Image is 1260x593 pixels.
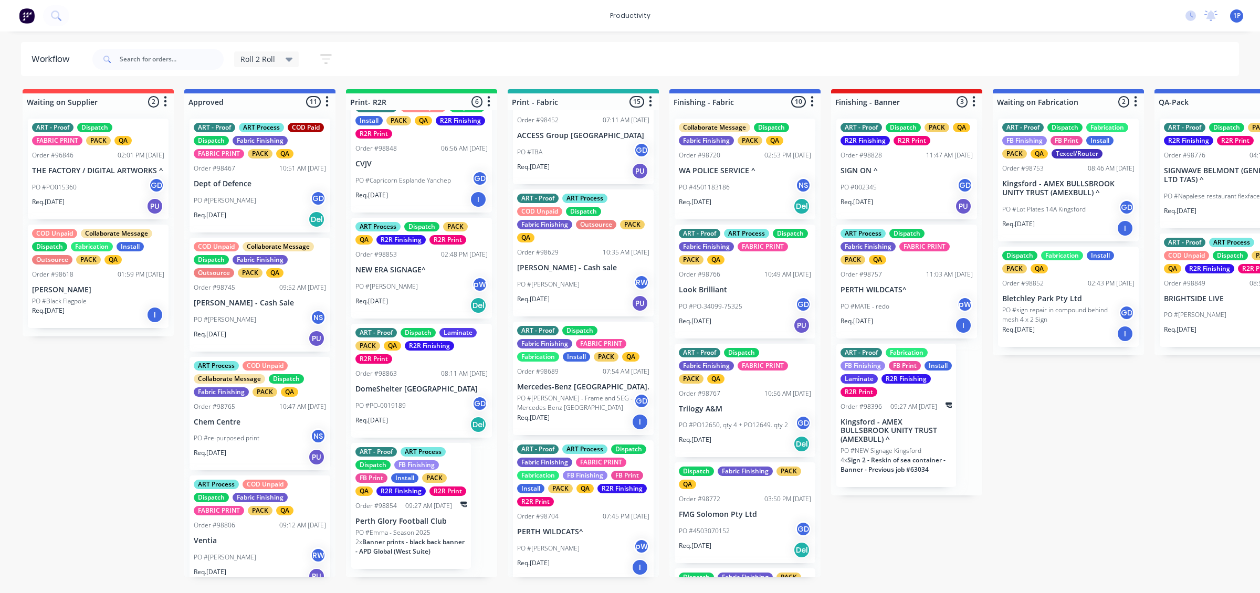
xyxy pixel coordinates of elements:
[355,369,397,378] div: Order #98863
[886,348,928,357] div: Fabrication
[443,222,468,231] div: PACK
[76,255,101,264] div: PACK
[841,229,886,238] div: ART Process
[1119,199,1135,215] div: GD
[634,393,649,409] div: GD
[355,222,401,231] div: ART Process
[513,57,654,184] div: Order #9845207:11 AM [DATE]ACCESS Group [GEOGRAPHIC_DATA]PO #TBAGDReq.[DATE]PU
[355,144,397,153] div: Order #98848
[679,151,720,160] div: Order #98720
[766,136,783,145] div: QA
[517,233,534,242] div: QA
[239,123,284,132] div: ART Process
[376,235,426,245] div: R2R Finishing
[517,131,649,140] p: ACCESS Group [GEOGRAPHIC_DATA]
[679,123,750,132] div: Collaborate Message
[632,163,648,179] div: PU
[513,440,654,580] div: ART - ProofART ProcessDispatchFabric FinishingFABRIC PRINTFabricationFB FinishingFB PrintInstallP...
[1087,251,1114,260] div: Install
[118,270,164,279] div: 01:59 PM [DATE]
[1117,220,1133,237] div: I
[724,348,759,357] div: Dispatch
[1002,219,1035,229] p: Req. [DATE]
[594,352,618,362] div: PACK
[1164,136,1213,145] div: R2R Finishing
[32,166,164,175] p: THE FACTORY / DIGITAL ARTWORKS ^
[707,374,724,384] div: QA
[738,136,762,145] div: PACK
[634,142,649,158] div: GD
[517,383,649,391] p: Mercedes-Benz [GEOGRAPHIC_DATA].
[194,268,234,278] div: Outsource
[764,270,811,279] div: 10:49 AM [DATE]
[190,119,330,232] div: ART - ProofART ProcessCOD PaidDispatchFabric FinishingFABRIC PRINTPACKQAOrder #9846710:51 AM [DAT...
[248,149,272,158] div: PACK
[32,255,72,264] div: Outsource
[764,151,811,160] div: 02:53 PM [DATE]
[869,255,886,264] div: QA
[679,255,703,264] div: PACK
[28,225,169,328] div: COD UnpaidCollaborate MessageDispatchFabricationInstallOutsourcePACKQAOrder #9861801:59 PM [DATE]...
[439,328,477,337] div: Laminate
[679,420,788,430] p: PO #PO12650, qty 4 + PO12649. qty 2
[351,443,471,569] div: ART - ProofART ProcessDispatchFB FinishingFB PrintInstallPACKQAR2R FinishingR2R PrintOrder #98854...
[679,242,734,251] div: Fabric Finishing
[1086,123,1128,132] div: Fabrication
[1002,264,1027,273] div: PACK
[32,197,65,207] p: Req. [DATE]
[576,339,626,348] div: FABRIC PRINT
[238,268,262,278] div: PACK
[1041,251,1083,260] div: Fabrication
[675,225,815,338] div: ART - ProofART ProcessDispatchFabric FinishingFABRIC PRINTPACKQAOrder #9876610:49 AM [DATE]Look B...
[310,190,326,206] div: GD
[1164,192,1260,201] p: PO #Napalese restaurant flexface
[355,447,397,457] div: ART - Proof
[679,229,720,238] div: ART - Proof
[194,196,256,205] p: PO #[PERSON_NAME]
[194,136,229,145] div: Dispatch
[441,369,488,378] div: 08:11 AM [DATE]
[562,194,607,203] div: ART Process
[890,402,937,411] div: 09:27 AM [DATE]
[773,229,808,238] div: Dispatch
[1164,151,1205,160] div: Order #98776
[32,306,65,315] p: Req. [DATE]
[1185,264,1234,273] div: R2R Finishing
[117,242,144,251] div: Install
[754,123,789,132] div: Dispatch
[1164,238,1205,247] div: ART - Proof
[894,136,930,145] div: R2R Print
[310,310,326,325] div: NS
[190,357,330,471] div: ART ProcessCOD UnpaidCollaborate MessageDispatchFabric FinishingPACKQAOrder #9876510:47 AM [DATE]...
[679,405,811,414] p: Trilogy A&M
[77,123,112,132] div: Dispatch
[355,416,388,425] p: Req. [DATE]
[679,316,711,326] p: Req. [DATE]
[795,415,811,431] div: GD
[841,166,973,175] p: SIGN ON ^
[957,296,973,312] div: pW
[738,242,788,251] div: FABRIC PRINT
[563,352,590,362] div: Install
[632,295,648,312] div: PU
[634,274,649,290] div: RW
[841,270,882,279] div: Order #98757
[194,255,229,264] div: Dispatch
[355,129,392,139] div: R2R Print
[632,414,648,430] div: I
[926,270,973,279] div: 11:03 AM [DATE]
[233,136,288,145] div: Fabric Finishing
[517,162,550,172] p: Req. [DATE]
[841,136,890,145] div: R2R Finishing
[841,242,896,251] div: Fabric Finishing
[1051,136,1083,145] div: FB Print
[32,183,77,192] p: PO #PO015360
[405,341,454,351] div: R2R Finishing
[1002,251,1037,260] div: Dispatch
[28,119,169,219] div: ART - ProofDispatchFABRIC PRINTPACKQAOrder #9684602:01 PM [DATE]THE FACTORY / DIGITAL ARTWORKS ^P...
[841,402,882,411] div: Order #98396
[253,387,277,397] div: PACK
[240,54,275,65] span: Roll 2 Roll
[793,198,810,215] div: Del
[679,302,742,311] p: PO #PO-34099-75325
